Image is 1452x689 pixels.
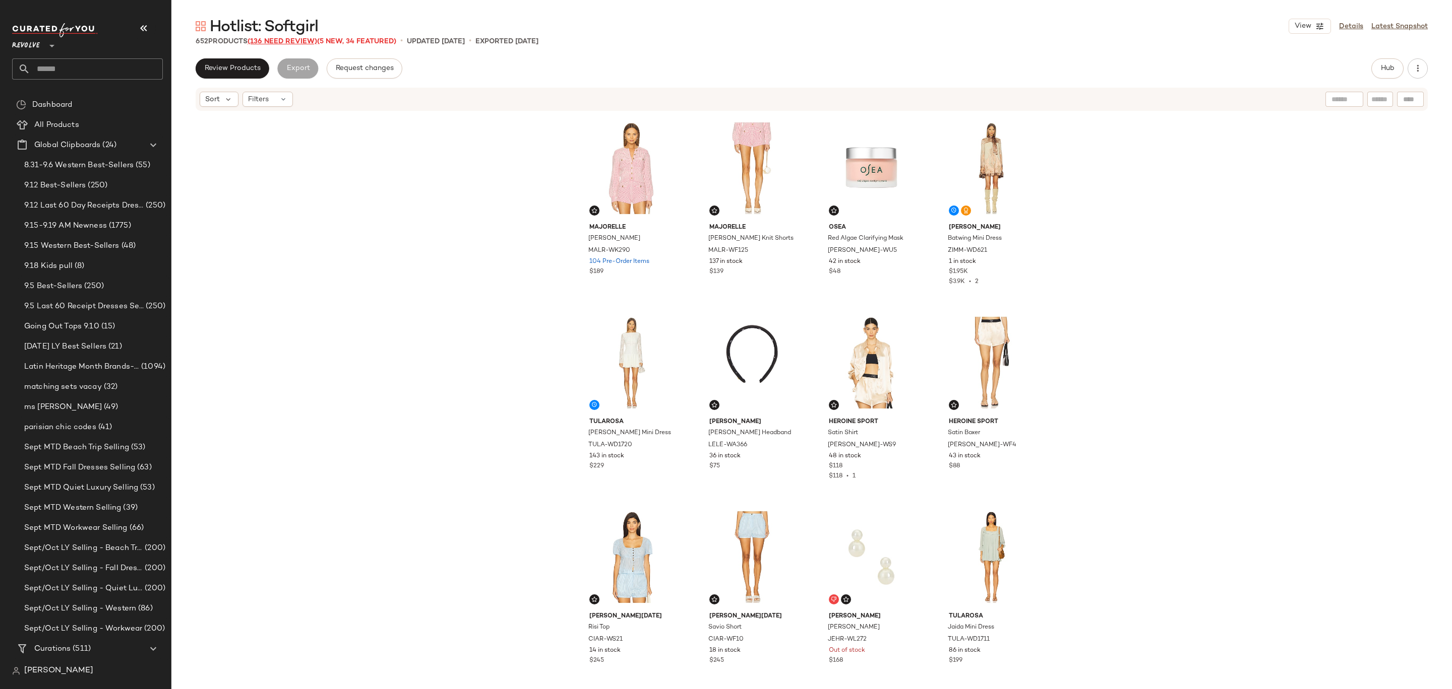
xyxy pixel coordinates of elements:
span: Heroine Sport [829,418,914,427]
img: TULA-WD1711_V1.jpg [941,506,1042,608]
span: ms [PERSON_NAME] [24,401,102,413]
img: svg%3e [843,596,849,602]
span: Request changes [335,64,394,73]
span: 48 in stock [829,452,861,461]
span: $1.95K [949,267,968,277]
span: 9.18 Kids pull [24,260,73,272]
span: Sept/Oct LY Selling - Beach Trip [24,542,143,554]
span: MAJORELLE [709,223,795,232]
img: svg%3e [16,100,26,110]
span: Sept MTD Workwear Selling [24,522,128,534]
span: • [842,473,853,479]
img: OSER-WU5_V1.jpg [821,117,922,219]
span: Sept/Oct LY Selling - Western [24,603,136,614]
img: ZIMM-WD621_V1.jpg [941,117,1042,219]
span: $88 [949,462,960,471]
span: $3.9K [949,279,965,285]
img: svg%3e [963,208,969,214]
img: svg%3e [12,667,20,675]
span: (200) [142,623,165,635]
img: cfy_white_logo.C9jOOHJF.svg [12,23,98,37]
img: svg%3e [711,402,717,408]
span: (53) [129,442,146,453]
span: 9.15 Western Best-Sellers [24,240,119,252]
img: svg%3e [196,21,206,31]
span: (5 New, 34 Featured) [317,38,396,45]
img: svg%3e [831,596,837,602]
span: (24) [100,140,116,151]
span: TULA-WD1720 [588,441,632,450]
span: OSEA [829,223,914,232]
span: 86 in stock [949,646,981,655]
span: [PERSON_NAME] [709,418,795,427]
img: CIAR-WS21_V1.jpg [581,506,683,608]
span: (86) [136,603,153,614]
span: (8) [73,260,84,272]
button: View [1289,19,1331,34]
span: $245 [589,656,604,665]
span: Satin Boxer [948,429,980,438]
span: Global Clipboards [34,140,100,151]
span: (48) [119,240,136,252]
span: 18 in stock [709,646,741,655]
span: • [469,35,471,47]
span: Revolve [12,34,40,52]
span: Tularosa [949,612,1034,621]
a: Latest Snapshot [1371,21,1428,32]
img: svg%3e [711,596,717,602]
div: Products [196,36,396,47]
span: [PERSON_NAME] [829,612,914,621]
span: (32) [102,381,118,393]
span: (200) [143,542,165,554]
span: Sept/Oct LY Selling - Fall Dresses [24,563,143,574]
span: [PERSON_NAME] Mini Dress [588,429,671,438]
span: Satin Shirt [828,429,858,438]
a: Details [1339,21,1363,32]
span: Out of stock [829,646,865,655]
span: Latin Heritage Month Brands- DO NOT DELETE [24,361,139,373]
span: $48 [829,267,840,277]
span: Going Out Tops 9.10 [24,321,99,332]
span: [PERSON_NAME][DATE] [709,612,795,621]
span: 143 in stock [589,452,624,461]
span: Sept MTD Quiet Luxury Selling [24,482,138,494]
span: $199 [949,656,962,665]
span: [PERSON_NAME] Knit Shorts [708,234,794,243]
span: 36 in stock [709,452,741,461]
span: 652 [196,38,208,45]
span: MALR-WF125 [708,246,748,255]
span: ZIMM-WD621 [948,246,987,255]
span: (200) [143,563,165,574]
span: 2 [975,279,979,285]
span: (250) [144,301,165,312]
span: MALR-WK290 [588,246,630,255]
span: LELE-WA366 [708,441,747,450]
span: (63) [135,462,152,473]
span: (511) [71,643,91,655]
span: Hotlist: Softgirl [210,17,318,37]
img: HORR-WS9_V1.jpg [821,312,922,414]
span: TULA-WD1711 [948,635,990,644]
span: 137 in stock [709,257,743,266]
img: JEHR-WL272_V1.jpg [821,506,922,608]
span: Sept MTD Beach Trip Selling [24,442,129,453]
span: (200) [143,583,165,594]
span: (250) [86,180,107,191]
span: Dashboard [32,99,72,111]
span: 1 [853,473,856,479]
span: 1 in stock [949,257,976,266]
img: svg%3e [831,208,837,214]
span: Curations [34,643,71,655]
span: Sept/Oct LY Selling - Workwear [24,623,142,635]
span: (53) [138,482,155,494]
img: svg%3e [711,208,717,214]
span: View [1294,22,1311,30]
span: Savio Short [708,623,742,632]
span: 9.5 Best-Sellers [24,281,82,292]
span: [PERSON_NAME]-WF4 [948,441,1016,450]
span: Filters [248,94,269,105]
span: $118 [829,462,842,471]
img: HORR-WF4_V1.jpg [941,312,1042,414]
span: Batwing Mini Dress [948,234,1002,243]
span: Sort [205,94,220,105]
